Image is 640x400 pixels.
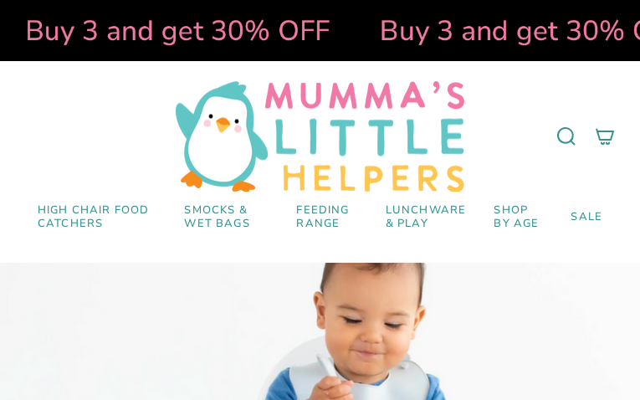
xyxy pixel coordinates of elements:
[284,192,372,243] a: Feeding Range
[24,12,329,50] strong: Buy 3 and get 30% OFF
[373,192,482,243] a: Lunchware & Play
[25,192,172,243] a: High Chair Food Catchers
[558,192,615,243] a: SALE
[176,81,464,192] img: Mumma’s Little Helpers
[296,204,360,230] span: Feeding Range
[481,192,558,243] a: Shop by Age
[571,211,602,224] span: SALE
[38,204,159,230] span: High Chair Food Catchers
[494,204,545,230] span: Shop by Age
[386,204,469,230] span: Lunchware & Play
[172,192,284,243] a: Smocks & Wet Bags
[184,204,271,230] span: Smocks & Wet Bags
